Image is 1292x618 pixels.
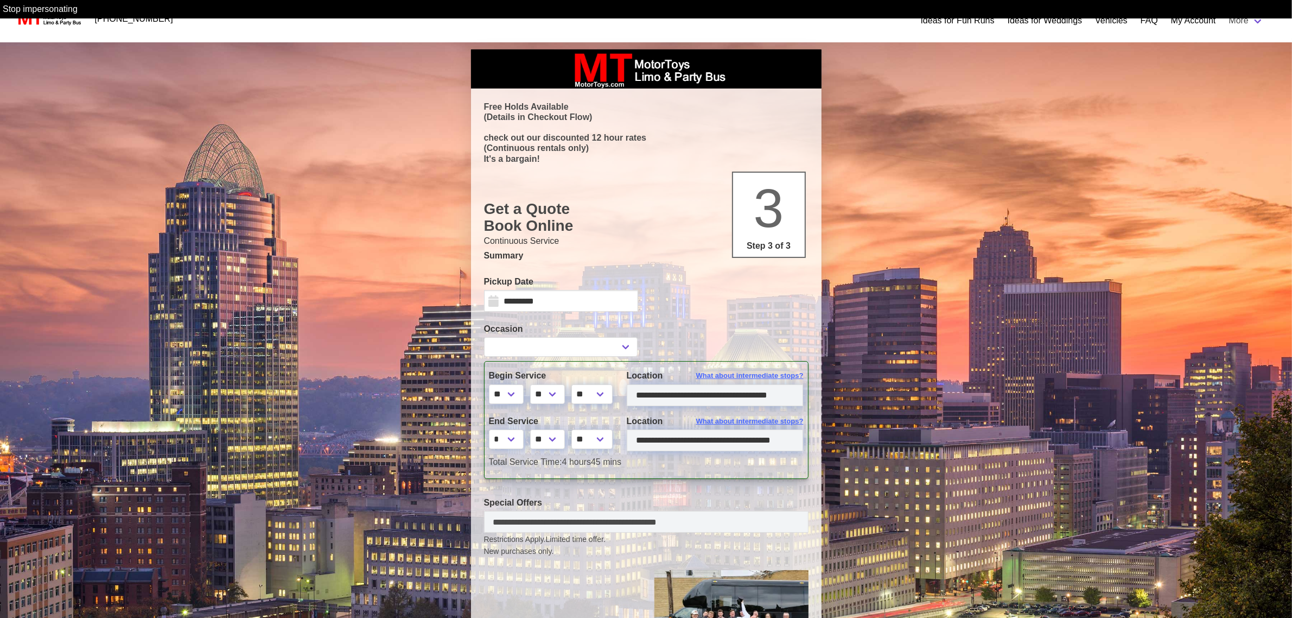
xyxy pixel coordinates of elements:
[484,496,809,509] label: Special Offers
[484,133,809,143] p: check out our discounted 12 hour rates
[484,143,809,153] p: (Continuous rentals only)
[3,4,78,14] a: Stop impersonating
[696,370,804,381] span: What about intermediate stops?
[1095,14,1128,27] a: Vehicles
[754,178,784,238] span: 3
[627,371,663,380] span: Location
[737,239,800,253] p: Step 3 of 3
[1141,14,1158,27] a: FAQ
[481,456,812,469] div: 4 hours
[484,275,638,288] label: Pickup Date
[489,415,610,428] label: End Service
[484,535,809,557] small: Restrictions Apply.
[484,200,809,235] h1: Get a Quote Book Online
[1171,14,1216,27] a: My Account
[484,102,809,112] p: Free Holds Available
[15,11,82,27] img: MotorToys Logo
[565,49,728,89] img: box_logo_brand.jpeg
[88,8,180,30] a: [PHONE_NUMBER]
[546,534,606,545] span: Limited time offer.
[484,323,638,336] label: Occasion
[489,457,562,466] span: Total Service Time:
[696,416,804,427] span: What about intermediate stops?
[484,249,809,262] p: Summary
[484,546,809,557] span: New purchases only.
[484,112,809,122] p: (Details in Checkout Flow)
[591,457,621,466] span: 45 mins
[489,369,610,382] label: Begin Service
[1223,10,1270,31] a: More
[921,14,995,27] a: Ideas for Fun Runs
[627,417,663,426] span: Location
[1008,14,1083,27] a: Ideas for Weddings
[484,154,809,164] p: It's a bargain!
[484,235,809,248] p: Continuous Service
